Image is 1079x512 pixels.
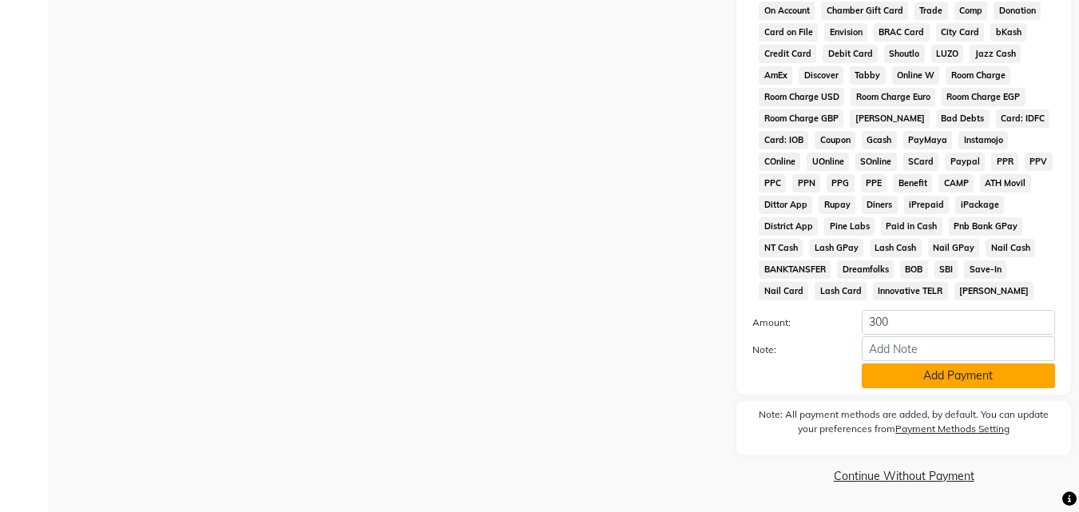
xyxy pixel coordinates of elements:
[740,316,849,330] label: Amount:
[936,23,985,42] span: City Card
[996,109,1050,128] span: Card: IDFC
[862,196,898,214] span: Diners
[881,217,942,236] span: Paid in Cash
[954,2,988,20] span: Comp
[862,131,897,149] span: Gcash
[884,45,925,63] span: Shoutlo
[980,174,1031,192] span: ATH Movil
[759,109,843,128] span: Room Charge GBP
[823,45,878,63] span: Debit Card
[900,260,928,279] span: BOB
[958,131,1008,149] span: Instamojo
[895,422,1010,436] label: Payment Methods Setting
[851,88,935,106] span: Room Charge Euro
[809,239,863,257] span: Lash GPay
[837,260,894,279] span: Dreamfolks
[740,468,1068,485] a: Continue Without Payment
[903,131,953,149] span: PayMaya
[991,153,1018,171] span: PPR
[759,131,808,149] span: Card: IOB
[870,239,922,257] span: Lash Cash
[759,88,844,106] span: Room Charge USD
[815,131,855,149] span: Coupon
[850,66,886,85] span: Tabby
[862,363,1055,388] button: Add Payment
[873,282,948,300] span: Innovative TELR
[827,174,855,192] span: PPG
[874,23,930,42] span: BRAC Card
[892,66,940,85] span: Online W
[934,260,958,279] span: SBI
[740,343,849,357] label: Note:
[938,174,974,192] span: CAMP
[970,45,1021,63] span: Jazz Cash
[759,174,786,192] span: PPC
[862,310,1055,335] input: Amount
[893,174,932,192] span: Benefit
[945,153,985,171] span: Paypal
[759,153,800,171] span: COnline
[792,174,820,192] span: PPN
[936,109,990,128] span: Bad Debts
[821,2,908,20] span: Chamber Gift Card
[862,336,1055,361] input: Add Note
[824,23,867,42] span: Envision
[759,282,808,300] span: Nail Card
[914,2,948,20] span: Trade
[759,217,818,236] span: District App
[759,196,812,214] span: Dittor App
[759,2,815,20] span: On Account
[807,153,849,171] span: UOnline
[824,217,875,236] span: Pine Labs
[964,260,1006,279] span: Save-In
[990,23,1026,42] span: bKash
[759,45,816,63] span: Credit Card
[942,88,1025,106] span: Room Charge EGP
[752,407,1055,443] label: Note: All payment methods are added, by default. You can update your preferences from
[986,239,1035,257] span: Nail Cash
[1025,153,1053,171] span: PPV
[759,23,818,42] span: Card on File
[759,239,803,257] span: NT Cash
[949,217,1023,236] span: Pnb Bank GPay
[850,109,930,128] span: [PERSON_NAME]
[799,66,843,85] span: Discover
[903,153,939,171] span: SCard
[759,260,831,279] span: BANKTANSFER
[855,153,897,171] span: SOnline
[994,2,1041,20] span: Donation
[954,282,1034,300] span: [PERSON_NAME]
[931,45,964,63] span: LUZO
[928,239,980,257] span: Nail GPay
[819,196,855,214] span: Rupay
[861,174,887,192] span: PPE
[946,66,1010,85] span: Room Charge
[904,196,950,214] span: iPrepaid
[955,196,1004,214] span: iPackage
[815,282,867,300] span: Lash Card
[759,66,792,85] span: AmEx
